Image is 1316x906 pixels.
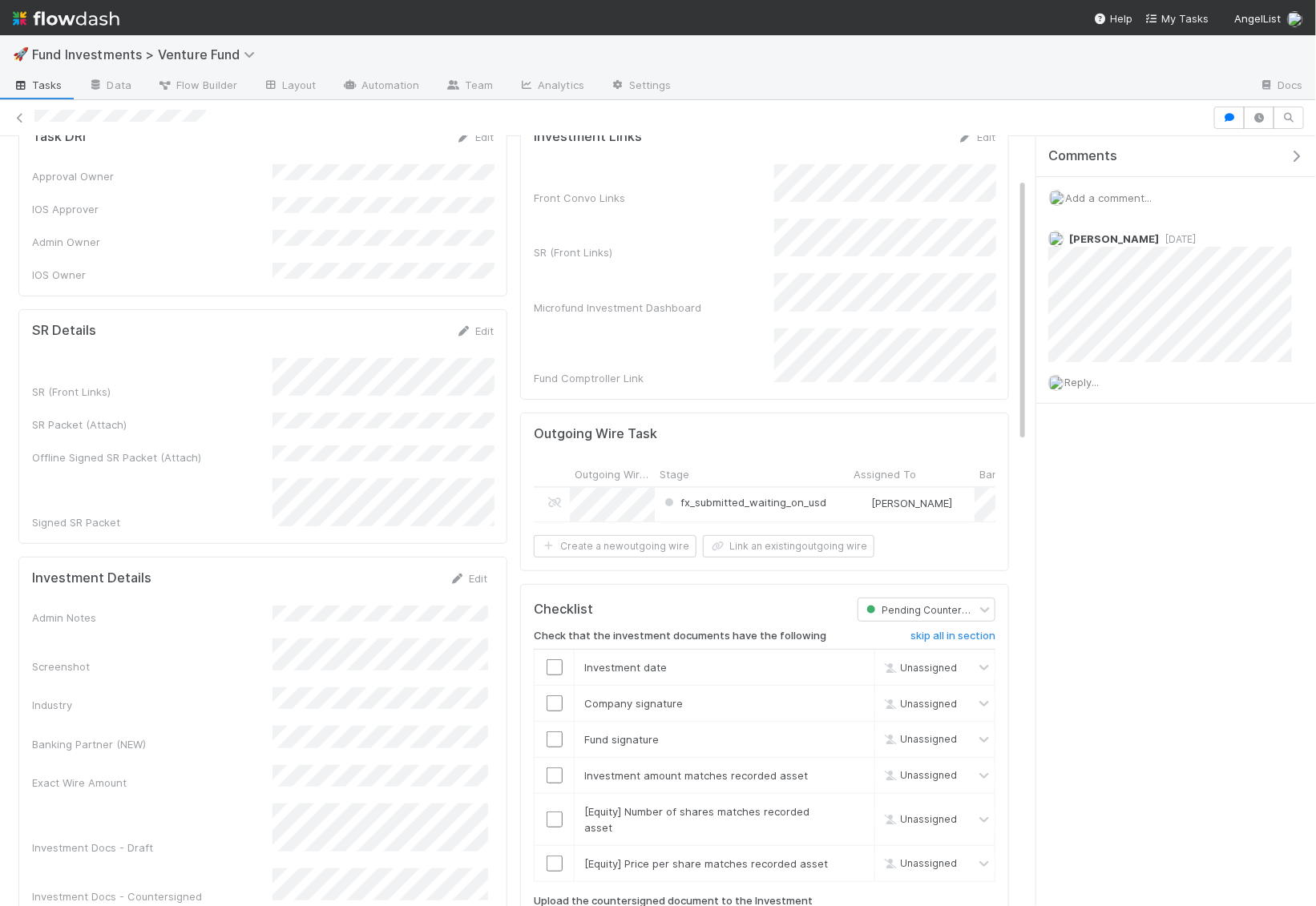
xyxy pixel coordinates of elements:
[32,570,151,586] h5: Investment Details
[456,324,494,337] a: Edit
[1049,190,1065,206] img: avatar_041b9f3e-9684-4023-b9b7-2f10de55285d.png
[13,5,119,32] img: logo-inverted-e16ddd16eac7371096b0.svg
[32,658,272,674] div: Screenshot
[1065,191,1152,204] span: Add a comment...
[157,77,237,93] span: Flow Builder
[597,74,684,99] a: Settings
[32,129,86,145] h5: Task DRI
[534,129,642,145] h5: Investment Links
[881,661,957,673] span: Unassigned
[1094,10,1132,26] div: Help
[881,733,957,745] span: Unassigned
[506,74,597,99] a: Analytics
[456,131,494,143] a: Edit
[979,466,1045,482] span: Bank Partner
[32,697,272,713] div: Industry
[854,466,916,482] span: Assigned To
[32,46,263,62] span: Fund Investments > Venture Fund
[329,74,433,99] a: Automation
[856,497,869,509] img: avatar_0ae9f177-8298-4ebf-a6c9-cc5c28f3c454.png
[910,630,995,649] a: skip all in section
[32,267,272,283] div: IOS Owner
[32,201,272,217] div: IOS Approver
[534,370,774,386] div: Fund Comptroller Link
[75,74,144,99] a: Data
[863,604,1012,616] span: Pending Countersignatures
[32,323,96,339] h5: SR Details
[534,244,774,260] div: SR (Front Links)
[703,535,874,558] button: Link an existingoutgoing wire
[32,514,272,530] div: Signed SR Packet
[534,426,657,442] h5: Outgoing Wire Task
[584,661,667,674] span: Investment date
[1048,231,1064,247] img: avatar_55b415e2-df6a-4422-95b4-4512075a58f2.png
[534,300,774,316] div: Microfund Investment Dashboard
[660,466,689,482] span: Stage
[32,234,272,250] div: Admin Owner
[250,74,329,99] a: Layout
[534,602,593,618] h5: Checklist
[1246,74,1316,99] a: Docs
[855,495,952,511] div: [PERSON_NAME]
[32,417,272,433] div: SR Packet (Attach)
[32,384,272,400] div: SR (Front Links)
[13,47,29,61] span: 🚀
[661,496,826,509] span: fx_submitted_waiting_on_usd
[13,77,63,93] span: Tasks
[534,630,826,642] h6: Check that the investment documents have the following
[32,736,272,752] div: Banking Partner (NEW)
[881,769,957,781] span: Unassigned
[32,775,272,791] div: Exact Wire Amount
[958,131,995,143] a: Edit
[534,535,696,558] button: Create a newoutgoing wire
[433,74,506,99] a: Team
[450,572,487,585] a: Edit
[1287,11,1303,27] img: avatar_041b9f3e-9684-4023-b9b7-2f10de55285d.png
[32,449,272,465] div: Offline Signed SR Packet (Attach)
[32,610,272,626] div: Admin Notes
[881,813,957,825] span: Unassigned
[881,857,957,869] span: Unassigned
[1048,375,1064,391] img: avatar_041b9f3e-9684-4023-b9b7-2f10de55285d.png
[1048,148,1117,164] span: Comments
[1159,233,1196,245] span: [DATE]
[1064,376,1099,389] span: Reply...
[32,888,272,904] div: Investment Docs - Countersigned
[871,497,952,509] span: [PERSON_NAME]
[584,805,809,834] span: [Equity] Number of shares matches recorded asset
[584,733,659,746] span: Fund signature
[661,494,826,510] div: fx_submitted_waiting_on_usd
[584,697,683,710] span: Company signature
[1145,10,1209,26] a: My Tasks
[910,630,995,642] h6: skip all in section
[1234,12,1281,25] span: AngelList
[1069,232,1159,245] span: [PERSON_NAME]
[584,857,828,870] span: [Equity] Price per share matches recorded asset
[32,840,272,856] div: Investment Docs - Draft
[534,190,774,206] div: Front Convo Links
[1145,12,1209,25] span: My Tasks
[584,769,808,782] span: Investment amount matches recorded asset
[32,168,272,184] div: Approval Owner
[575,466,651,482] span: Outgoing Wire ID
[144,74,250,99] a: Flow Builder
[881,697,957,709] span: Unassigned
